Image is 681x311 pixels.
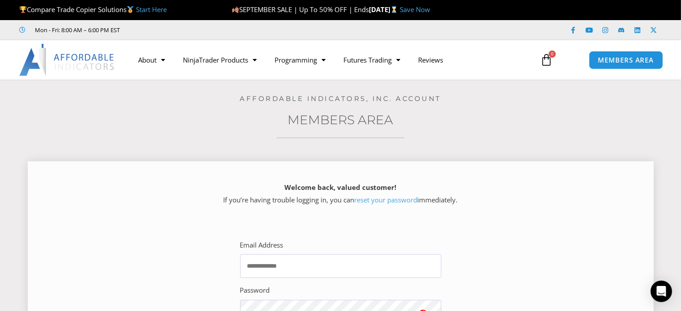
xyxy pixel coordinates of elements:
label: Password [240,284,270,297]
div: Open Intercom Messenger [651,281,672,302]
a: Affordable Indicators, Inc. Account [240,94,441,103]
img: 🏆 [20,6,26,13]
a: MEMBERS AREA [589,51,664,69]
span: 0 [549,50,556,58]
span: SEPTEMBER SALE | Up To 50% OFF | Ends [232,5,369,14]
img: ⌛ [391,6,398,13]
img: 🥇 [127,6,134,13]
span: Compare Trade Copier Solutions [19,5,167,14]
a: Start Here [136,5,167,14]
a: Members Area [288,112,393,127]
span: MEMBERS AREA [598,57,654,63]
span: Mon - Fri: 8:00 AM – 6:00 PM EST [33,25,120,35]
strong: [DATE] [369,5,400,14]
a: About [129,50,174,70]
a: Futures Trading [334,50,409,70]
a: Programming [266,50,334,70]
strong: Welcome back, valued customer! [285,183,397,192]
p: If you’re having trouble logging in, you can immediately. [43,181,638,206]
img: LogoAI | Affordable Indicators – NinjaTrader [19,44,115,76]
a: NinjaTrader Products [174,50,266,70]
img: 🍂 [232,6,239,13]
a: 0 [527,47,566,73]
nav: Menu [129,50,531,70]
label: Email Address [240,239,283,252]
iframe: Customer reviews powered by Trustpilot [133,25,267,34]
a: Save Now [400,5,430,14]
a: Reviews [409,50,452,70]
a: reset your password [355,195,418,204]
